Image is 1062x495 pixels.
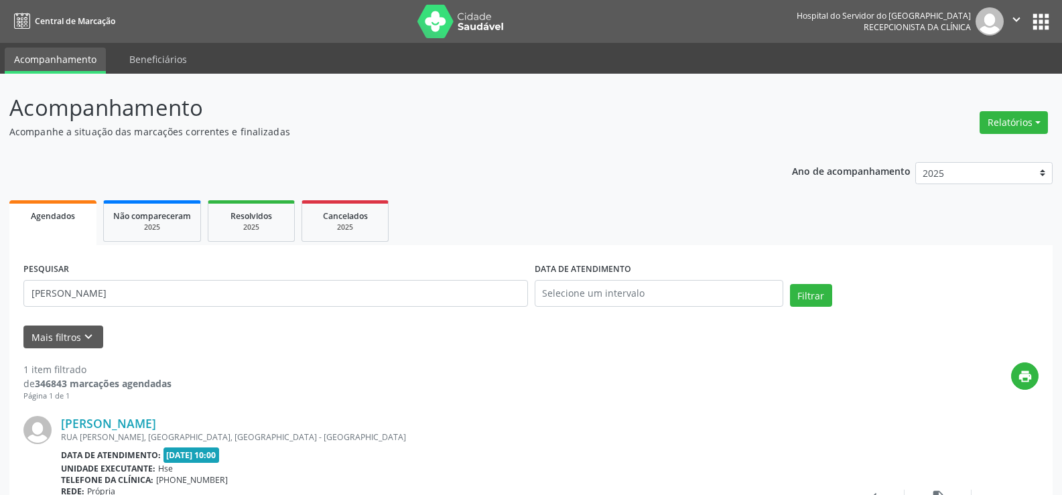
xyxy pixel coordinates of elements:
[31,210,75,222] span: Agendados
[218,222,285,232] div: 2025
[113,210,191,222] span: Não compareceram
[23,376,172,391] div: de
[23,280,528,307] input: Nome, código do beneficiário ou CPF
[792,162,911,179] p: Ano de acompanhamento
[61,474,153,486] b: Telefone da clínica:
[312,222,379,232] div: 2025
[23,362,172,376] div: 1 item filtrado
[120,48,196,71] a: Beneficiários
[9,125,740,139] p: Acompanhe a situação das marcações correntes e finalizadas
[81,330,96,344] i: keyboard_arrow_down
[61,463,155,474] b: Unidade executante:
[1011,362,1039,390] button: print
[163,447,220,463] span: [DATE] 10:00
[323,210,368,222] span: Cancelados
[23,259,69,280] label: PESQUISAR
[864,21,971,33] span: Recepcionista da clínica
[156,474,228,486] span: [PHONE_NUMBER]
[158,463,173,474] span: Hse
[9,91,740,125] p: Acompanhamento
[790,284,832,307] button: Filtrar
[35,15,115,27] span: Central de Marcação
[9,10,115,32] a: Central de Marcação
[113,222,191,232] div: 2025
[1018,369,1033,384] i: print
[1009,12,1024,27] i: 
[61,449,161,461] b: Data de atendimento:
[535,259,631,280] label: DATA DE ATENDIMENTO
[35,377,172,390] strong: 346843 marcações agendadas
[5,48,106,74] a: Acompanhamento
[230,210,272,222] span: Resolvidos
[61,416,156,431] a: [PERSON_NAME]
[23,326,103,349] button: Mais filtroskeyboard_arrow_down
[797,10,971,21] div: Hospital do Servidor do [GEOGRAPHIC_DATA]
[535,280,783,307] input: Selecione um intervalo
[980,111,1048,134] button: Relatórios
[23,391,172,402] div: Página 1 de 1
[23,416,52,444] img: img
[1029,10,1053,33] button: apps
[976,7,1004,36] img: img
[61,431,838,443] div: RUA [PERSON_NAME], [GEOGRAPHIC_DATA], [GEOGRAPHIC_DATA] - [GEOGRAPHIC_DATA]
[1004,7,1029,36] button: 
